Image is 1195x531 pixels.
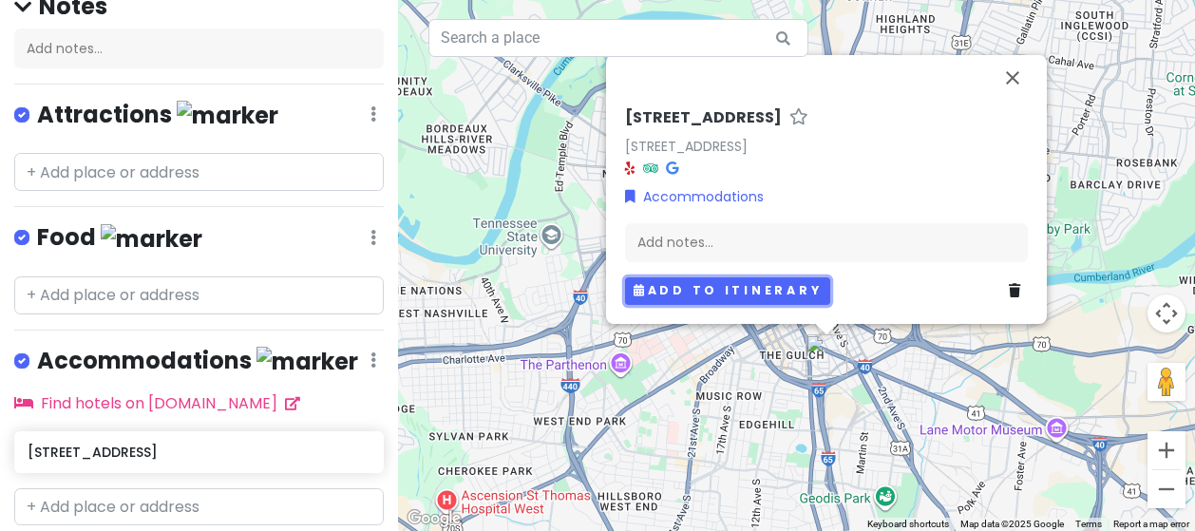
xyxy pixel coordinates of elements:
button: Drag Pegman onto the map to open Street View [1148,363,1186,401]
button: Close [990,55,1035,101]
img: marker [177,101,278,130]
a: Delete place [1009,280,1028,301]
a: Terms (opens in new tab) [1075,519,1102,529]
button: Add to itinerary [625,277,830,305]
button: Zoom out [1148,470,1186,508]
a: [STREET_ADDRESS] [625,136,748,155]
a: Accommodations [625,186,764,207]
div: Add notes... [625,222,1028,262]
a: Find hotels on [DOMAIN_NAME] [14,392,300,414]
h6: [STREET_ADDRESS] [625,108,782,128]
img: marker [101,224,202,254]
input: Search a place [428,19,808,57]
div: Add notes... [14,28,384,68]
input: + Add place or address [14,488,384,526]
h4: Food [37,222,202,254]
h4: Attractions [37,100,278,131]
div: 641 Division St [806,334,847,376]
input: + Add place or address [14,153,384,191]
h6: [STREET_ADDRESS] [28,444,370,461]
i: Google Maps [666,161,678,174]
img: marker [256,347,358,376]
span: Map data ©2025 Google [960,519,1064,529]
i: Tripadvisor [643,161,658,174]
img: Google [403,506,465,531]
a: Report a map error [1113,519,1189,529]
button: Keyboard shortcuts [867,518,949,531]
a: Star place [789,108,808,128]
h4: Accommodations [37,346,358,377]
button: Zoom in [1148,431,1186,469]
input: + Add place or address [14,276,384,314]
a: Open this area in Google Maps (opens a new window) [403,506,465,531]
button: Map camera controls [1148,294,1186,332]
